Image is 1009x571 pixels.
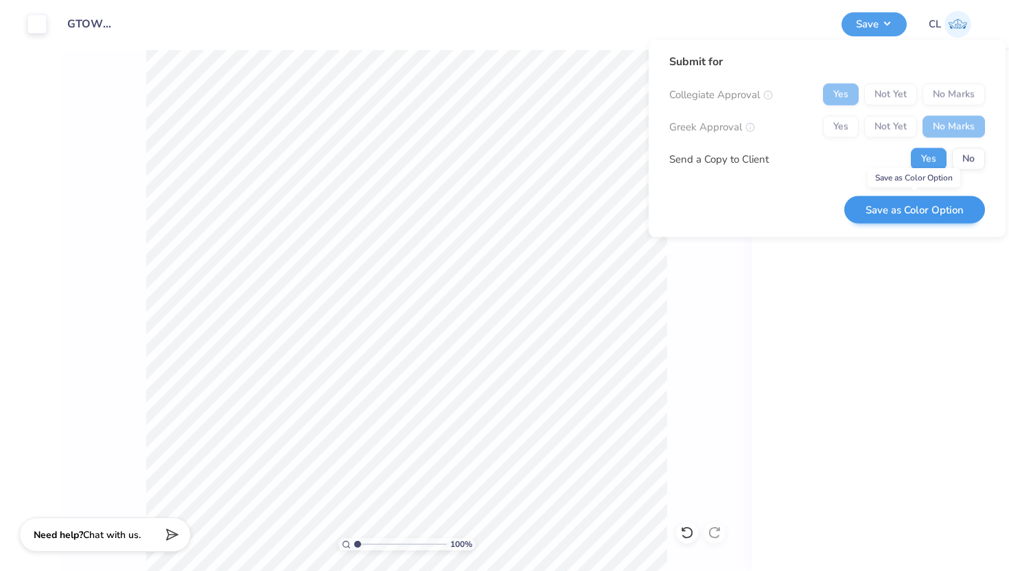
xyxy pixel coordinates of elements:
button: No [952,148,985,170]
img: Cate Latour [944,11,971,38]
input: Untitled Design [57,10,124,38]
button: Yes [911,148,947,170]
button: Save [842,12,907,36]
button: Save as Color Option [844,196,985,224]
div: Save as Color Option [868,168,960,187]
div: Submit for [669,54,985,70]
span: 100 % [450,538,472,550]
span: CL [929,16,941,32]
span: Chat with us. [83,528,141,541]
a: CL [929,11,971,38]
div: Send a Copy to Client [669,151,769,167]
strong: Need help? [34,528,83,541]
